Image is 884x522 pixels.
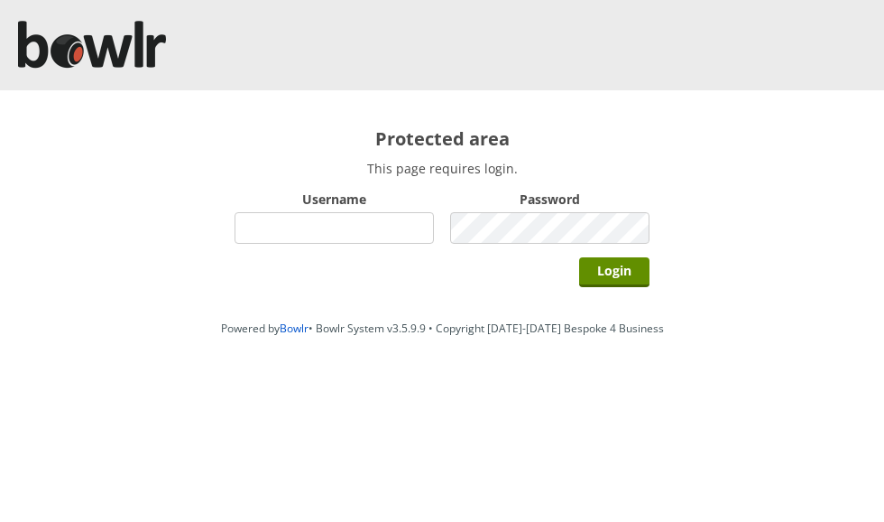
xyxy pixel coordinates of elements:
a: Bowlr [280,321,308,336]
p: This page requires login. [235,160,649,177]
input: Login [579,257,649,287]
span: Powered by • Bowlr System v3.5.9.9 • Copyright [DATE]-[DATE] Bespoke 4 Business [221,321,664,336]
label: Username [235,191,434,208]
label: Password [450,191,649,208]
h2: Protected area [235,126,649,151]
